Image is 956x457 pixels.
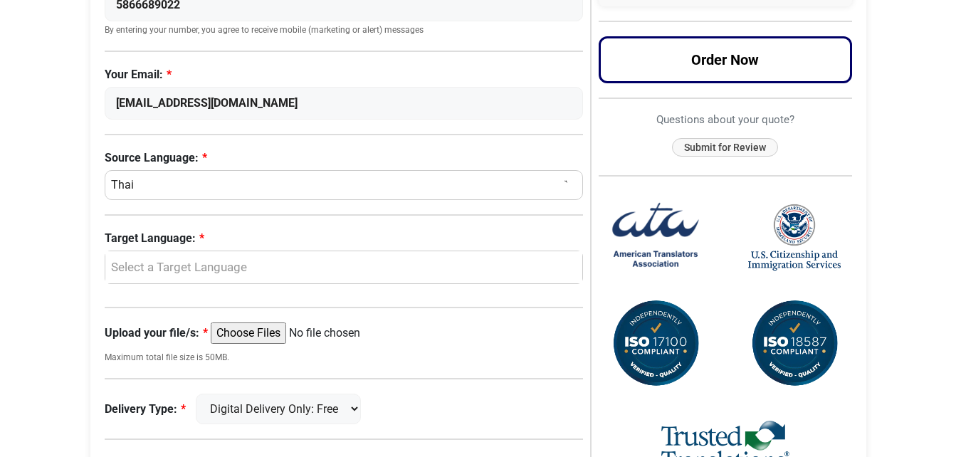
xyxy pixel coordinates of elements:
[609,298,702,390] img: ISO 17100 Compliant Certification
[105,149,584,167] label: Source Language:
[105,401,186,418] label: Delivery Type:
[105,351,584,364] small: Maximum total file size is 50MB.
[105,251,584,285] button: Select a Target Language
[105,25,584,36] small: By entering your number, you agree to receive mobile (marketing or alert) messages
[112,258,569,277] div: Select a Target Language
[599,113,852,126] h6: Questions about your quote?
[105,66,584,83] label: Your Email:
[748,203,841,272] img: United States Citizenship and Immigration Services Logo
[609,191,702,283] img: American Translators Association Logo
[599,36,852,83] button: Order Now
[672,138,778,157] button: Submit for Review
[105,230,584,247] label: Target Language:
[748,298,841,390] img: ISO 18587 Compliant Certification
[105,87,584,120] input: Enter Your Email
[105,325,208,342] label: Upload your file/s:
